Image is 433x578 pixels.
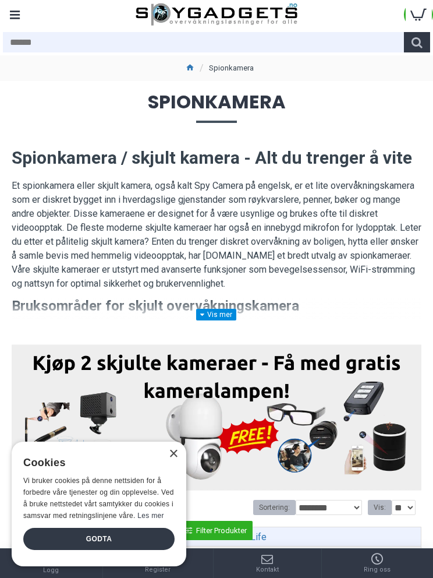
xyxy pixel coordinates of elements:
[43,566,59,576] span: Logg
[23,450,167,475] div: Cookies
[137,512,164,520] a: Les mer, opens a new window
[12,297,421,316] h3: Bruksområder for skjult overvåkningskamera
[214,549,321,578] a: Kontakt
[23,477,174,519] span: Vi bruker cookies på denne nettsiden for å forbedre våre tjenester og din opplevelse. Ved å bruke...
[12,179,421,291] p: Et spionkamera eller skjult kamera, også kalt Spy Camera på engelsk, er et lite overvåkningskamer...
[23,528,175,550] div: Godta
[253,500,296,515] label: Sortering:
[368,500,392,515] label: Vis:
[364,565,391,575] span: Ring oss
[169,450,178,459] div: Close
[20,351,413,481] img: Kjøp 2 skjulte kameraer – Få med gratis kameralampe!
[136,3,297,26] img: SpyGadgets.no
[145,565,171,575] span: Register
[12,146,421,170] h2: Spionkamera / skjult kamera - Alt du trenger å vite
[256,565,279,575] span: Kontakt
[12,93,421,122] span: Spionkamera
[180,521,253,540] a: Filter Produkter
